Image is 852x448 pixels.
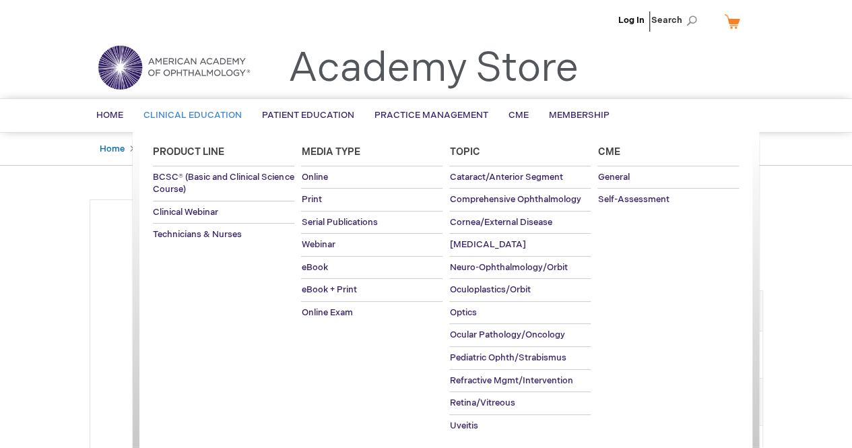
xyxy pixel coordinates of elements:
[449,217,552,228] span: Cornea/External Disease
[449,146,480,158] span: Topic
[301,172,327,183] span: Online
[449,352,566,363] span: Pediatric Ophth/Strabismus
[449,307,476,318] span: Optics
[618,15,645,26] a: Log In
[449,329,564,340] span: Ocular Pathology/Oncology
[143,110,242,121] span: Clinical Education
[100,143,125,154] a: Home
[449,397,515,408] span: Retina/Vitreous
[449,239,525,250] span: [MEDICAL_DATA]
[549,110,610,121] span: Membership
[153,172,294,195] span: BCSC® (Basic and Clinical Science Course)
[449,194,581,205] span: Comprehensive Ophthalmology
[597,146,620,158] span: Cme
[449,172,562,183] span: Cataract/Anterior Segment
[153,146,224,158] span: Product Line
[153,207,218,218] span: Clinical Webinar
[374,110,488,121] span: Practice Management
[153,229,242,240] span: Technicians & Nurses
[449,375,572,386] span: Refractive Mgmt/Intervention
[597,194,669,205] span: Self-Assessment
[301,284,356,295] span: eBook + Print
[597,172,629,183] span: General
[96,110,123,121] span: Home
[449,420,478,431] span: Uveitis
[301,239,335,250] span: Webinar
[509,110,529,121] span: CME
[262,110,354,121] span: Patient Education
[301,262,327,273] span: eBook
[301,217,377,228] span: Serial Publications
[301,146,360,158] span: Media Type
[449,284,530,295] span: Oculoplastics/Orbit
[301,307,352,318] span: Online Exam
[288,44,579,93] a: Academy Store
[301,194,321,205] span: Print
[651,7,702,34] span: Search
[449,262,567,273] span: Neuro-Ophthalmology/Orbit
